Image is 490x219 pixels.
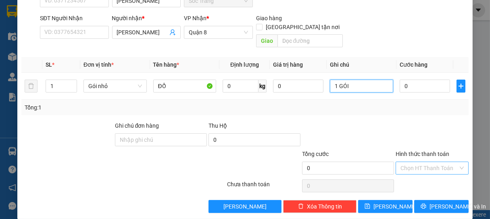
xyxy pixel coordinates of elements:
[112,14,181,23] div: Người nhận
[330,80,393,93] input: Ghi Chú
[273,80,323,93] input: 0
[373,202,417,211] span: [PERSON_NAME]
[88,80,142,92] span: Gói nhỏ
[153,61,179,68] span: Tên hàng
[256,15,282,21] span: Giao hàng
[396,151,449,157] label: Hình thức thanh toán
[457,83,465,89] span: plus
[189,26,248,38] span: Quận 8
[4,4,32,32] img: logo.jpg
[365,203,370,210] span: save
[184,15,206,21] span: VP Nhận
[209,122,227,129] span: Thu Hộ
[263,23,343,32] span: [GEOGRAPHIC_DATA] tận nơi
[421,203,426,210] span: printer
[302,151,329,157] span: Tổng cước
[40,14,109,23] div: SĐT Người Nhận
[4,54,10,60] span: environment
[56,54,61,60] span: environment
[230,61,259,68] span: Định lượng
[4,4,117,34] li: Vĩnh Thành (Sóc Trăng)
[226,180,301,194] div: Chưa thanh toán
[169,29,176,36] span: user-add
[25,103,190,112] div: Tổng: 1
[327,57,396,73] th: Ghi chú
[256,34,277,47] span: Giao
[400,61,427,68] span: Cước hàng
[83,61,114,68] span: Đơn vị tính
[283,200,357,213] button: deleteXóa Thông tin
[115,122,159,129] label: Ghi chú đơn hàng
[358,200,413,213] button: save[PERSON_NAME]
[153,80,216,93] input: VD: Bàn, Ghế
[457,80,466,93] button: plus
[430,202,486,211] span: [PERSON_NAME] và In
[115,133,207,146] input: Ghi chú đơn hàng
[414,200,469,213] button: printer[PERSON_NAME] và In
[223,202,267,211] span: [PERSON_NAME]
[56,44,107,53] li: VP Quận 8
[259,80,267,93] span: kg
[298,203,304,210] span: delete
[4,44,56,53] li: VP Sóc Trăng
[46,61,52,68] span: SL
[25,80,38,93] button: delete
[277,34,343,47] input: Dọc đường
[209,200,282,213] button: [PERSON_NAME]
[307,202,342,211] span: Xóa Thông tin
[273,61,303,68] span: Giá trị hàng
